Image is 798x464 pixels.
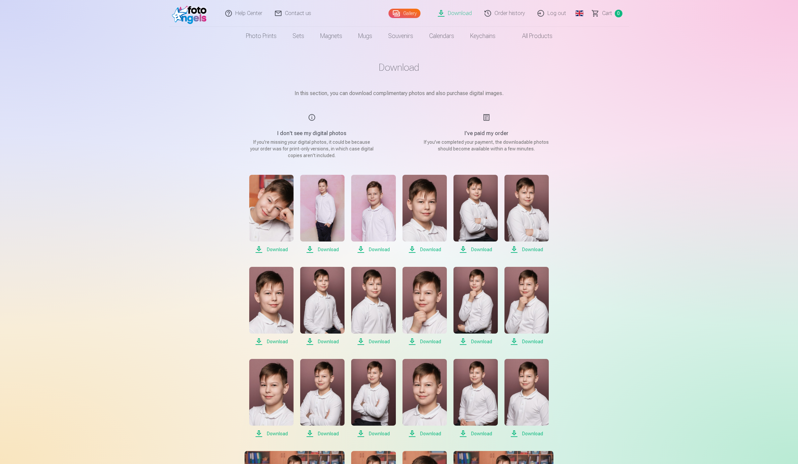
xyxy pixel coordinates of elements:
[462,27,503,45] a: Keychains
[402,338,447,346] span: Download
[350,27,380,45] a: Mugs
[249,246,294,254] span: Download
[249,129,375,137] h5: I don't see my digital photos
[453,338,498,346] span: Download
[423,129,550,137] h5: I’ve paid my order
[249,139,375,159] p: If you're missing your digital photos, it could be because your order was for print-only versions...
[312,27,350,45] a: Magnets
[249,175,294,254] a: Download
[402,430,447,438] span: Download
[402,359,447,438] a: Download
[504,267,549,346] a: Download
[249,430,294,438] span: Download
[233,89,566,97] p: In this section, you can download complimentary photos and also purchase digital images.
[453,175,498,254] a: Download
[351,267,396,346] a: Download
[504,246,549,254] span: Download
[351,359,396,438] a: Download
[423,139,550,152] p: If you've completed your payment, the downloadable photos should become available within a few mi...
[504,430,549,438] span: Download
[300,175,345,254] a: Download
[504,175,549,254] a: Download
[300,338,345,346] span: Download
[453,359,498,438] a: Download
[172,3,210,24] img: /fa1
[300,246,345,254] span: Download
[602,9,612,17] span: Сart
[285,27,312,45] a: Sets
[249,338,294,346] span: Download
[389,9,420,18] a: Gallery
[380,27,421,45] a: Souvenirs
[300,267,345,346] a: Download
[453,246,498,254] span: Download
[503,27,560,45] a: All products
[351,430,396,438] span: Download
[300,430,345,438] span: Download
[300,359,345,438] a: Download
[351,338,396,346] span: Download
[233,61,566,73] h1: Download
[351,175,396,254] a: Download
[238,27,285,45] a: Photo prints
[402,175,447,254] a: Download
[402,246,447,254] span: Download
[504,338,549,346] span: Download
[402,267,447,346] a: Download
[421,27,462,45] a: Calendars
[453,267,498,346] a: Download
[249,359,294,438] a: Download
[504,359,549,438] a: Download
[615,10,622,17] span: 0
[249,267,294,346] a: Download
[453,430,498,438] span: Download
[351,246,396,254] span: Download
